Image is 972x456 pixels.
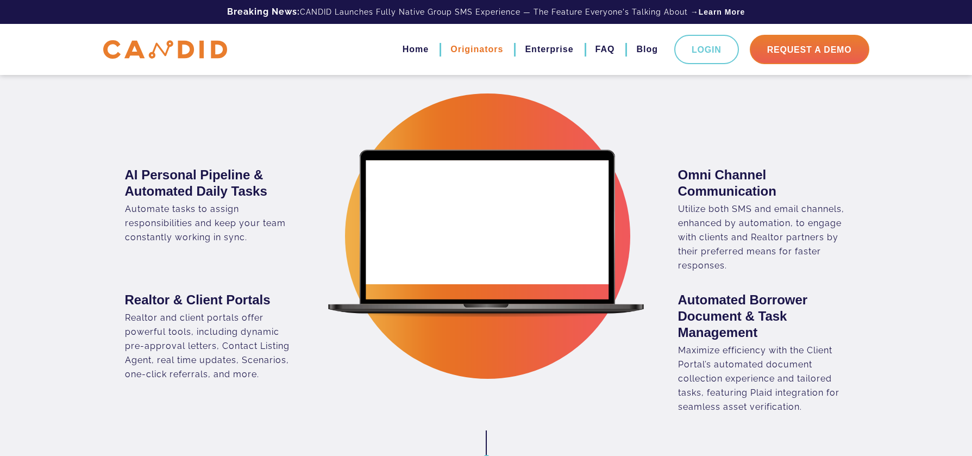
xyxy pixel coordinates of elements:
[525,40,573,59] a: Enterprise
[403,40,429,59] a: Home
[125,202,294,245] div: Automate tasks to assign responsibilities and keep your team constantly working in sync.
[103,40,227,59] img: CANDID APP
[636,40,658,59] a: Blog
[125,292,294,308] h3: Realtor & Client Portals
[125,167,294,199] h3: AI Personal Pipeline & Automated Daily Tasks
[595,40,615,59] a: FAQ
[450,40,503,59] a: Originators
[227,7,300,17] b: Breaking News:
[750,35,869,64] a: Request A Demo
[678,202,848,273] div: Utilize both SMS and email channels, enhanced by automation, to engage with clients and Realtor p...
[678,343,848,414] div: Maximize efficiency with the Client Portal’s automated document collection experience and tailore...
[678,167,848,199] h3: Omni Channel Communication
[678,292,848,341] h3: Automated Borrower Document & Task Management
[125,311,294,382] div: Realtor and client portals offer powerful tools, including dynamic pre-approval letters, Contact ...
[674,35,739,64] a: Login
[699,7,745,17] a: Learn More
